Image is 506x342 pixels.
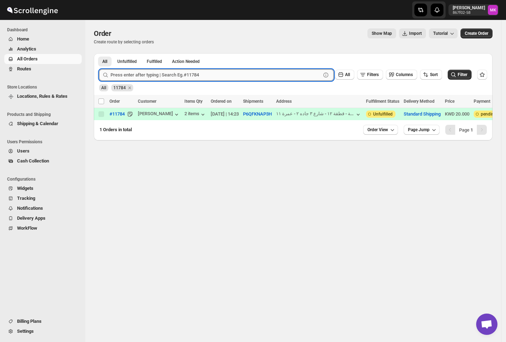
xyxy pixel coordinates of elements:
[17,328,34,334] span: Settings
[367,127,388,133] span: Order View
[372,31,392,36] span: Show Map
[459,127,473,133] span: Page
[4,146,82,156] button: Users
[147,59,162,64] span: Fulfilled
[363,125,398,135] button: Order View
[4,64,82,74] button: Routes
[367,72,379,77] span: Filters
[17,121,58,126] span: Shipping & Calendar
[184,99,203,104] span: Items Qty
[448,4,499,16] button: User menu
[445,111,469,118] div: KWD 20.000
[138,111,180,118] button: [PERSON_NAME]
[17,158,49,164] span: Cash Collection
[17,186,33,191] span: Widgets
[4,203,82,213] button: Notifications
[357,70,383,80] button: Filters
[138,99,156,104] span: Customer
[4,54,82,64] button: All Orders
[211,99,232,104] span: Ordered on
[476,314,497,335] div: دردشة مفتوحة
[17,66,31,71] span: Routes
[276,111,362,118] button: السالمية - قطقة ١٢ - شارع ٣ جاده ٢ - عمرة ١١
[4,44,82,54] button: Analytics
[7,176,82,182] span: Configurations
[7,139,82,145] span: Users Permissions
[17,319,42,324] span: Billing Plans
[276,99,292,104] span: Address
[453,5,485,11] p: [PERSON_NAME]
[420,70,442,80] button: Sort
[453,11,485,15] p: 867f02-58
[488,5,498,15] span: Mostafa Khalifa
[113,85,126,90] span: 11784
[404,125,440,135] button: Page Jump
[445,99,454,104] span: Price
[105,108,129,120] button: #11784
[465,31,488,36] span: Create Order
[94,29,111,38] span: Order
[99,127,132,132] span: 1 Orders in total
[4,223,82,233] button: WorkFlow
[17,46,36,52] span: Analytics
[4,119,82,129] button: Shipping & Calendar
[399,28,426,38] button: Import
[448,70,472,80] button: Filter
[474,99,490,104] span: Payment
[109,99,120,104] span: Order
[4,183,82,193] button: Widgets
[481,111,496,117] span: pending
[168,57,204,66] button: ActionNeeded
[396,72,413,77] span: Columns
[243,111,272,117] button: P6QFKNAP3H
[4,91,82,101] button: Locations, Rules & Rates
[345,72,350,77] span: All
[211,111,239,118] div: [DATE] | 14:23
[4,326,82,336] button: Settings
[126,85,133,91] button: Remove 11784
[17,93,68,99] span: Locations, Rules & Rates
[184,111,206,118] button: 2 items
[4,34,82,44] button: Home
[7,27,82,33] span: Dashboard
[386,70,417,80] button: Columns
[7,112,82,117] span: Products and Shipping
[101,85,106,90] span: All
[94,39,154,45] p: Create route by selecting orders
[366,99,399,104] span: Fulfillment Status
[243,99,263,104] span: Shipments
[408,127,430,133] span: Page Jump
[7,84,82,90] span: Store Locations
[142,57,166,66] button: Fulfilled
[367,28,396,38] button: Map action label
[98,57,112,66] button: All
[117,59,137,64] span: Unfulfilled
[17,205,43,211] span: Notifications
[17,215,45,221] span: Delivery Apps
[470,127,473,133] b: 1
[4,156,82,166] button: Cash Collection
[430,72,438,77] span: Sort
[4,316,82,326] button: Billing Plans
[404,99,435,104] span: Delivery Method
[172,59,200,64] span: Action Needed
[109,111,125,118] span: #11784
[445,125,487,135] nav: Pagination
[490,8,496,12] text: MK
[17,36,29,42] span: Home
[17,56,38,62] span: All Orders
[409,31,422,36] span: Import
[17,148,29,154] span: Users
[113,57,141,66] button: Unfulfilled
[17,225,37,231] span: WorkFlow
[276,111,355,116] div: السالمية - قطقة ١٢ - شارع ٣ جاده ٢ - عمرة ١١
[429,28,458,38] button: Tutorial
[458,72,467,77] span: Filter
[4,213,82,223] button: Delivery Apps
[6,1,59,19] img: ScrollEngine
[373,111,393,117] span: Unfulfilled
[17,196,35,201] span: Tracking
[102,59,107,64] span: All
[433,31,448,36] span: Tutorial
